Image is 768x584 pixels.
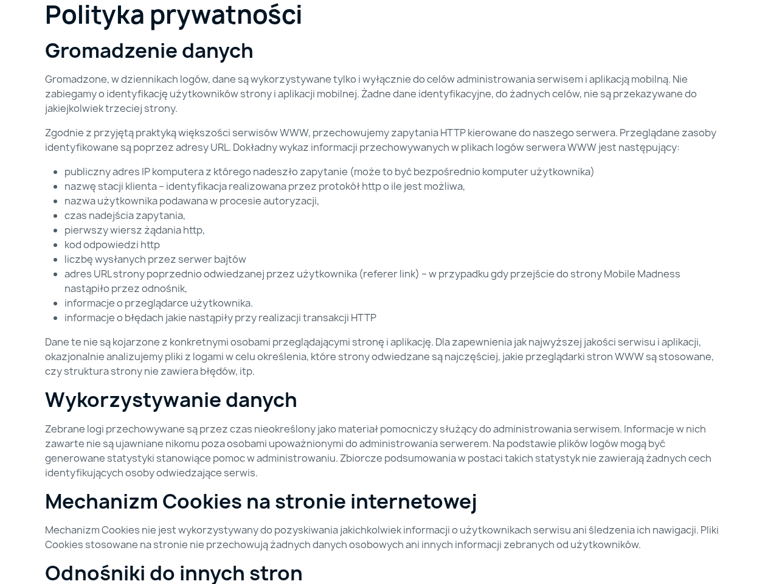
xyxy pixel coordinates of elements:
p: Mechanizm Cookies nie jest wykorzystywany do pozyskiwania jakichkolwiek informacji o użytkownikac... [45,523,724,552]
li: kod odpowiedzi http [64,237,724,252]
li: publiczny adres IP komputera z którego nadeszło zapytanie (może to być bezpośrednio komputer użyt... [64,164,724,179]
h2: Mechanizm Cookies na stronie internetowej [45,490,724,513]
li: czas nadejścia zapytania, [64,208,724,223]
h2: Wykorzystywanie danych [45,388,724,411]
li: informacje o przeglądarce użytkownika. [64,296,724,310]
p: Zgodnie z przyjętą praktyką większości serwisów WWW, przechowujemy zapytania HTTP kierowane do na... [45,125,724,155]
li: liczbę wysłanych przez serwer bajtów [64,252,724,266]
li: pierwszy wiersz żądania http, [64,223,724,237]
p: Dane te nie są kojarzone z konkretnymi osobami przeglądającymi stronę i aplikację. Dla zapewnieni... [45,335,724,378]
li: informacje o błędach jakie nastąpiły przy realizacji transakcji HTTP [64,310,724,325]
li: nazwę stacji klienta – identyfikacja realizowana przez protokół http o ile jest możliwa, [64,179,724,193]
li: adres URL strony poprzednio odwiedzanej przez użytkownika (referer link) – w przypadku gdy przejś... [64,266,724,296]
h2: Gromadzenie danych [45,39,724,62]
li: nazwa użytkownika podawana w procesie autoryzacji, [64,193,724,208]
p: Gromadzone, w dziennikach logów, dane są wykorzystywane tylko i wyłącznie do celów administrowani... [45,72,724,116]
p: Zebrane logi przechowywane są przez czas nieokreślony jako materiał pomocniczy służący do adminis... [45,422,724,480]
